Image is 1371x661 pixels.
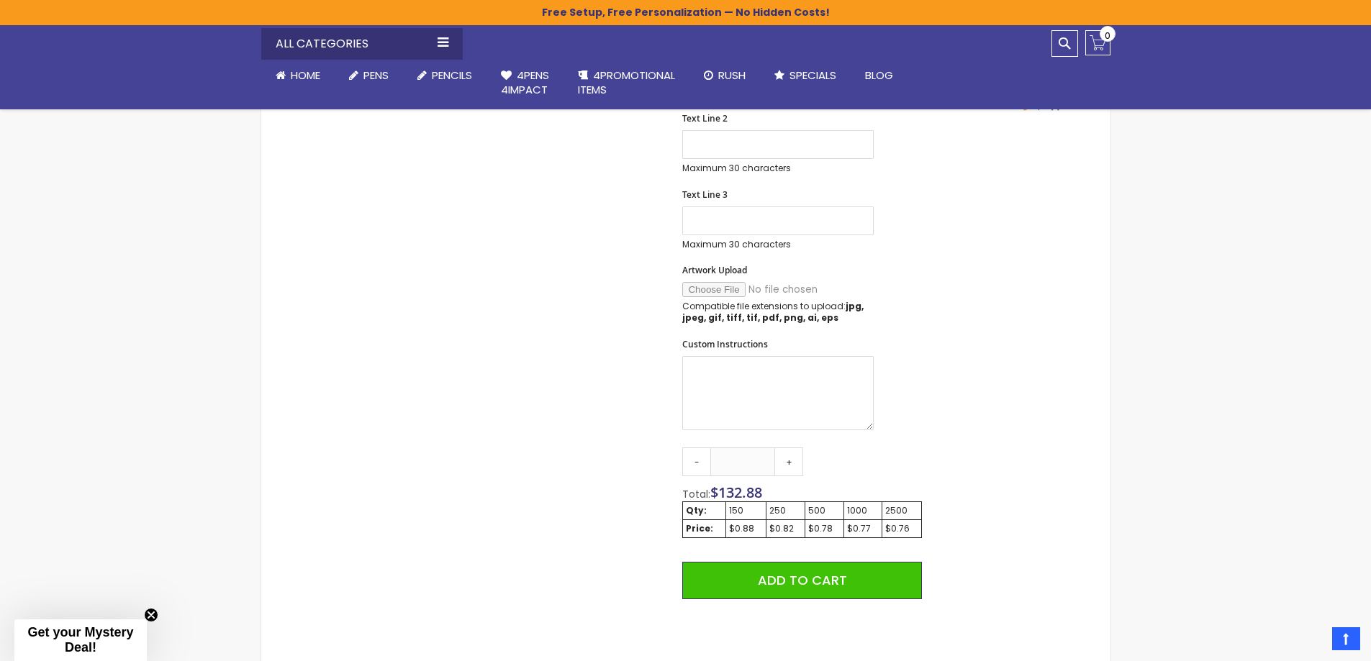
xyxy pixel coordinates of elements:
[865,68,893,83] span: Blog
[682,239,874,250] p: Maximum 30 characters
[682,264,747,276] span: Artwork Upload
[27,625,133,655] span: Get your Mystery Deal!
[578,68,675,97] span: 4PROMOTIONAL ITEMS
[885,523,918,534] div: $0.76
[682,300,864,324] strong: jpg, jpeg, gif, tiff, tif, pdf, png, ai, eps
[403,60,487,91] a: Pencils
[144,608,158,622] button: Close teaser
[769,523,802,534] div: $0.82
[501,68,549,97] span: 4Pens 4impact
[808,523,841,534] div: $0.78
[682,188,728,201] span: Text Line 3
[363,68,389,83] span: Pens
[729,523,763,534] div: $0.88
[808,505,841,516] div: 500
[1085,30,1110,55] a: 0
[261,28,463,60] div: All Categories
[710,483,762,502] span: $
[682,112,728,124] span: Text Line 2
[14,619,147,661] div: Get your Mystery Deal!Close teaser
[847,523,879,534] div: $0.77
[689,60,760,91] a: Rush
[718,68,746,83] span: Rush
[718,483,762,502] span: 132.88
[769,505,802,516] div: 250
[957,104,1095,116] a: 4pens.com certificate URL
[789,68,836,83] span: Specials
[1332,627,1360,650] a: Top
[682,562,921,599] button: Add to Cart
[885,505,918,516] div: 2500
[291,68,320,83] span: Home
[682,447,711,476] a: -
[682,163,874,174] p: Maximum 30 characters
[261,60,335,91] a: Home
[847,505,879,516] div: 1000
[564,60,689,106] a: 4PROMOTIONALITEMS
[774,447,803,476] a: +
[682,301,874,324] p: Compatible file extensions to upload:
[432,68,472,83] span: Pencils
[686,522,713,534] strong: Price:
[682,338,768,350] span: Custom Instructions
[760,60,851,91] a: Specials
[682,487,710,501] span: Total:
[729,505,763,516] div: 150
[851,60,908,91] a: Blog
[487,60,564,106] a: 4Pens4impact
[758,571,847,589] span: Add to Cart
[686,504,707,516] strong: Qty:
[335,60,403,91] a: Pens
[1105,29,1110,42] span: 0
